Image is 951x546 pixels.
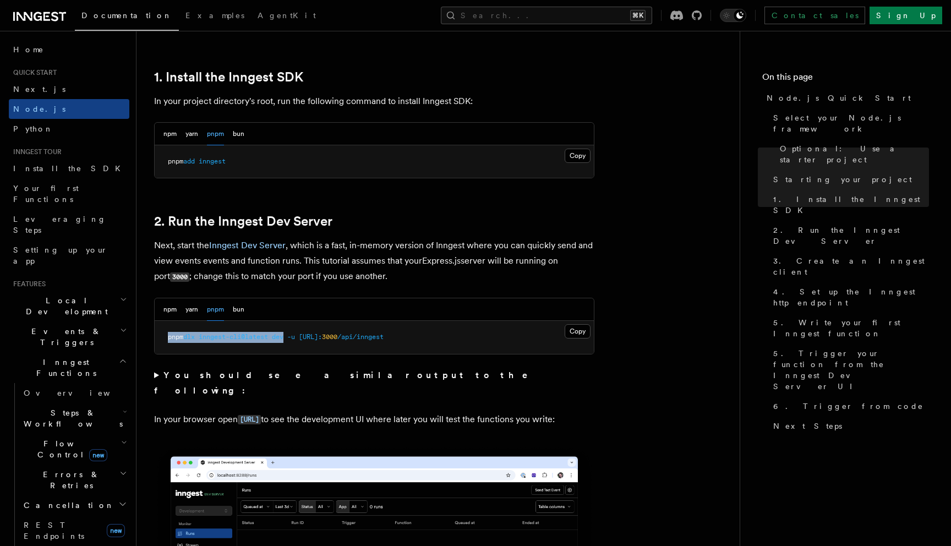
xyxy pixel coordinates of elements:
[13,44,44,55] span: Home
[769,343,929,396] a: 5. Trigger your function from the Inngest Dev Server UI
[9,357,119,379] span: Inngest Functions
[769,189,929,220] a: 1. Install the Inngest SDK
[764,7,865,24] a: Contact sales
[720,9,746,22] button: Toggle dark mode
[9,119,129,139] a: Python
[767,92,911,103] span: Node.js Quick Start
[183,333,195,341] span: dlx
[287,333,295,341] span: -u
[9,68,57,77] span: Quick start
[769,251,929,282] a: 3. Create an Inngest client
[773,421,842,432] span: Next Steps
[154,214,332,229] a: 2. Run the Inngest Dev Server
[441,7,652,24] button: Search...⌘K
[322,333,337,341] span: 3000
[773,194,929,216] span: 1. Install the Inngest SDK
[170,272,189,282] code: 3000
[769,108,929,139] a: Select your Node.js framework
[769,313,929,343] a: 5. Write your first Inngest function
[24,389,137,397] span: Overview
[769,170,929,189] a: Starting your project
[9,79,129,99] a: Next.js
[19,469,119,491] span: Errors & Retries
[199,157,226,165] span: inngest
[168,157,183,165] span: pnpm
[185,123,198,145] button: yarn
[13,164,127,173] span: Install the SDK
[13,105,65,113] span: Node.js
[299,333,322,341] span: [URL]:
[9,159,129,178] a: Install the SDK
[9,240,129,271] a: Setting up your app
[238,415,261,424] code: [URL]
[773,112,929,134] span: Select your Node.js framework
[9,40,129,59] a: Home
[107,524,125,537] span: new
[154,412,594,428] p: In your browser open to see the development UI where later you will test the functions you write:
[163,298,177,321] button: npm
[179,3,251,30] a: Examples
[19,438,121,460] span: Flow Control
[154,368,594,398] summary: You should see a similar output to the following:
[168,333,183,341] span: pnpm
[154,69,303,85] a: 1. Install the Inngest SDK
[9,99,129,119] a: Node.js
[13,85,65,94] span: Next.js
[163,123,177,145] button: npm
[19,495,129,515] button: Cancellation
[19,403,129,434] button: Steps & Workflows
[9,352,129,383] button: Inngest Functions
[19,465,129,495] button: Errors & Retries
[233,123,244,145] button: bun
[773,255,929,277] span: 3. Create an Inngest client
[769,416,929,436] a: Next Steps
[769,396,929,416] a: 6. Trigger from code
[24,521,84,540] span: REST Endpoints
[238,414,261,424] a: [URL]
[762,88,929,108] a: Node.js Quick Start
[773,348,929,392] span: 5. Trigger your function from the Inngest Dev Server UI
[154,370,543,396] strong: You should see a similar output to the following:
[209,240,286,250] a: Inngest Dev Server
[769,220,929,251] a: 2. Run the Inngest Dev Server
[870,7,942,24] a: Sign Up
[9,178,129,209] a: Your first Functions
[13,245,108,265] span: Setting up your app
[773,317,929,339] span: 5. Write your first Inngest function
[199,333,268,341] span: inngest-cli@latest
[762,70,929,88] h4: On this page
[773,286,929,308] span: 4. Set up the Inngest http endpoint
[9,148,62,156] span: Inngest tour
[9,280,46,288] span: Features
[19,434,129,465] button: Flow Controlnew
[89,449,107,461] span: new
[337,333,384,341] span: /api/inngest
[565,149,591,163] button: Copy
[251,3,323,30] a: AgentKit
[13,184,79,204] span: Your first Functions
[272,333,283,341] span: dev
[258,11,316,20] span: AgentKit
[81,11,172,20] span: Documentation
[185,298,198,321] button: yarn
[19,500,114,511] span: Cancellation
[780,143,929,165] span: Optional: Use a starter project
[154,238,594,285] p: Next, start the , which is a fast, in-memory version of Inngest where you can quickly send and vi...
[13,124,53,133] span: Python
[183,157,195,165] span: add
[775,139,929,170] a: Optional: Use a starter project
[773,225,929,247] span: 2. Run the Inngest Dev Server
[773,401,923,412] span: 6. Trigger from code
[19,407,123,429] span: Steps & Workflows
[233,298,244,321] button: bun
[19,515,129,546] a: REST Endpointsnew
[75,3,179,31] a: Documentation
[154,94,594,109] p: In your project directory's root, run the following command to install Inngest SDK:
[19,383,129,403] a: Overview
[565,324,591,338] button: Copy
[9,209,129,240] a: Leveraging Steps
[9,295,120,317] span: Local Development
[630,10,646,21] kbd: ⌘K
[773,174,912,185] span: Starting your project
[207,298,224,321] button: pnpm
